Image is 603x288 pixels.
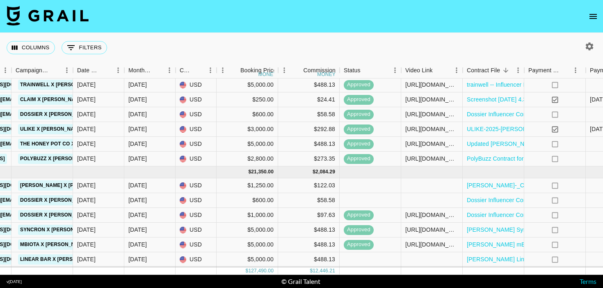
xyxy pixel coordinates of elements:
[176,208,217,223] div: USD
[77,140,96,148] div: 6/16/2025
[18,124,141,134] a: Ulike x [PERSON_NAME] and [PERSON_NAME]
[278,193,340,208] div: $58.58
[176,193,217,208] div: USD
[344,96,374,104] span: approved
[405,154,458,163] div: https://www.youtube.com/watch?si=ZyNtKCnXedygkoQR&v=zqFf5MqrGx8&feature=youtu.be
[278,92,340,107] div: $24.41
[128,81,147,89] div: Jul '25
[18,80,100,90] a: trainwell x [PERSON_NAME]
[18,225,96,235] a: Syncron x [PERSON_NAME]
[176,252,217,267] div: USD
[176,137,217,152] div: USD
[344,226,374,234] span: approved
[128,95,147,104] div: Jul '25
[281,277,320,286] div: © Grail Talent
[467,62,500,78] div: Contract File
[310,267,313,274] div: $
[18,254,101,265] a: Linear Bar x [PERSON_NAME]
[217,208,278,223] div: $1,000.00
[524,62,586,78] div: Payment Sent
[193,65,204,76] button: Sort
[313,267,335,274] div: 12,446.21
[128,196,147,204] div: Aug '25
[73,62,124,78] div: Date Created
[467,240,572,249] a: [PERSON_NAME] mBIOTA Contract.pdf
[278,208,340,223] div: $97.63
[361,65,372,76] button: Sort
[112,64,124,76] button: Menu
[77,95,96,104] div: 6/14/2025
[77,154,96,163] div: 7/7/2025
[258,72,277,77] div: money
[77,196,96,204] div: 6/14/2025
[405,140,458,148] div: https://www.instagram.com/reel/DMdxo1tRlRg/?utm_source=ig_web_copy_link&igsh=MzRlODBiNWFlZA%3D%3D
[560,65,572,76] button: Sort
[248,168,251,175] div: $
[467,255,577,263] a: [PERSON_NAME] Linear Bar Contract.pdf
[467,110,602,118] a: Dossier Influencer Contract x [PERSON_NAME].pdf
[152,65,163,76] button: Sort
[217,92,278,107] div: $250.00
[128,255,147,263] div: Aug '25
[128,154,147,163] div: Jul '25
[217,107,278,122] div: $600.00
[389,64,401,76] button: Menu
[344,111,374,118] span: approved
[467,181,569,189] a: [PERSON_NAME]-_Charlotte_Pratt.pdf
[77,81,96,89] div: 6/30/2025
[62,41,107,54] button: Show filters
[278,223,340,237] div: $488.13
[500,65,512,76] button: Sort
[229,65,240,76] button: Sort
[217,237,278,252] div: $5,000.00
[49,65,61,76] button: Sort
[405,81,458,89] div: https://www.youtube.com/watch?v=jGnv8TWmxMI
[176,152,217,166] div: USD
[128,62,152,78] div: Month Due
[176,92,217,107] div: USD
[512,64,524,76] button: Menu
[128,125,147,133] div: Jul '25
[176,122,217,137] div: USD
[128,226,147,234] div: Aug '25
[278,152,340,166] div: $273.35
[405,226,458,234] div: https://www.instagram.com/reel/DM3CopPx9Ed/?igsh=NXRrcnliNWF6cnls
[278,178,340,193] div: $122.03
[176,107,217,122] div: USD
[176,62,217,78] div: Currency
[528,62,560,78] div: Payment Sent
[344,140,374,148] span: approved
[344,81,374,89] span: approved
[128,140,147,148] div: Jul '25
[176,178,217,193] div: USD
[18,195,93,205] a: Dossier x [PERSON_NAME]
[128,240,147,249] div: Aug '25
[217,152,278,166] div: $2,800.00
[463,62,524,78] div: Contract File
[61,64,73,76] button: Menu
[7,279,22,284] div: v [DATE]
[450,64,463,76] button: Menu
[278,137,340,152] div: $488.13
[315,168,335,175] div: 2,084.29
[18,180,112,191] a: [PERSON_NAME] x [PERSON_NAME]
[248,267,274,274] div: 127,490.00
[217,64,229,76] button: Menu
[77,211,96,219] div: 7/8/2025
[128,211,147,219] div: Aug '25
[77,110,96,118] div: 6/14/2025
[433,65,444,76] button: Sort
[246,267,249,274] div: $
[405,110,458,118] div: https://www.youtube.com/watch?v=LME5EiR6tyg
[18,109,93,120] a: Dossier x [PERSON_NAME]
[18,139,120,149] a: The Honey Pot Co x [PERSON_NAME]
[77,181,96,189] div: 7/2/2025
[278,122,340,137] div: $292.88
[18,210,148,220] a: Dossier x [PERSON_NAME] and [PERSON_NAME]
[180,62,193,78] div: Currency
[77,255,96,263] div: 7/16/2025
[16,62,49,78] div: Campaign (Type)
[344,241,374,249] span: approved
[77,125,96,133] div: 6/2/2025
[344,211,374,219] span: approved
